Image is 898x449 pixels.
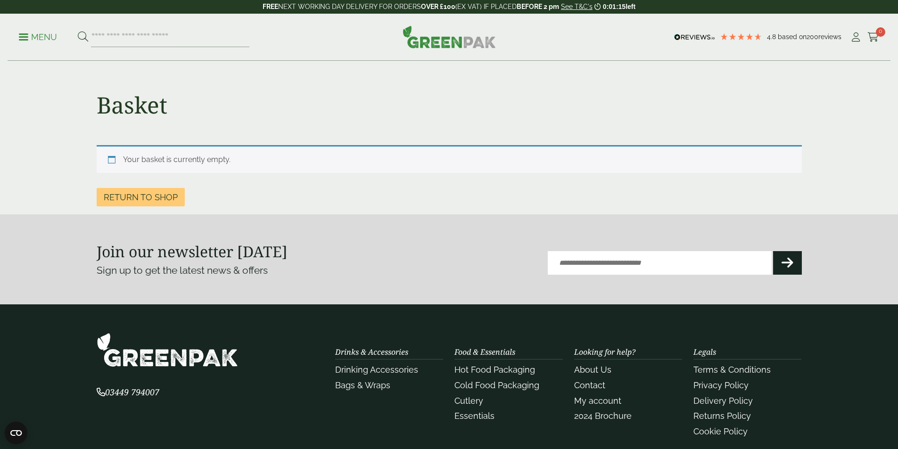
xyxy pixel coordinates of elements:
span: 0:01:15 [603,3,626,10]
a: 2024 Brochure [574,411,632,421]
span: left [626,3,635,10]
a: Return to shop [97,188,185,206]
a: Cookie Policy [693,426,748,436]
img: REVIEWS.io [674,34,715,41]
strong: FREE [263,3,278,10]
i: My Account [850,33,862,42]
span: 03449 794007 [97,386,159,398]
span: 4.8 [767,33,778,41]
a: Cutlery [454,396,483,406]
div: 4.79 Stars [720,33,762,41]
h1: Basket [97,91,167,119]
span: 200 [807,33,818,41]
p: Menu [19,32,57,43]
div: Your basket is currently empty. [97,145,802,173]
span: reviews [818,33,841,41]
a: Terms & Conditions [693,365,771,375]
a: Returns Policy [693,411,751,421]
strong: Join our newsletter [DATE] [97,241,288,261]
a: Cold Food Packaging [454,380,539,390]
i: Cart [867,33,879,42]
a: See T&C's [561,3,593,10]
a: Hot Food Packaging [454,365,535,375]
a: Essentials [454,411,494,421]
a: 03449 794007 [97,388,159,397]
a: Privacy Policy [693,380,749,390]
a: Drinking Accessories [335,365,418,375]
span: 0 [876,27,885,37]
strong: OVER £100 [421,3,455,10]
a: Menu [19,32,57,41]
img: GreenPak Supplies [97,333,238,367]
a: Delivery Policy [693,396,753,406]
a: Bags & Wraps [335,380,390,390]
a: Contact [574,380,605,390]
button: Open CMP widget [5,422,27,444]
a: 0 [867,30,879,44]
a: My account [574,396,621,406]
span: Based on [778,33,807,41]
p: Sign up to get the latest news & offers [97,263,414,278]
strong: BEFORE 2 pm [517,3,559,10]
img: GreenPak Supplies [403,25,496,48]
a: About Us [574,365,611,375]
